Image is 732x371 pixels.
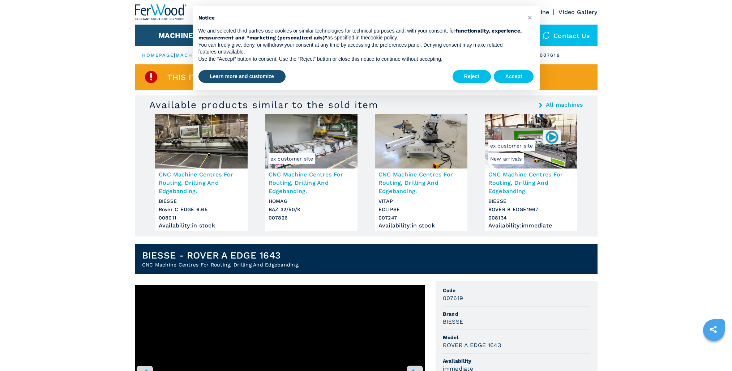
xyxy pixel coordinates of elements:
h2: CNC Machine Centres For Routing, Drilling And Edgebanding. [142,261,300,268]
a: CNC Machine Centres For Routing, Drilling And Edgebanding. HOMAG BAZ 32/50/Kex customer siteCNC M... [265,114,358,231]
span: New arrivals [488,153,524,164]
h3: BIESSE [443,317,463,326]
h3: ROVER A EDGE 1643 [443,341,501,349]
h1: BIESSE - ROVER A EDGE 1643 [142,250,300,261]
span: Code [443,287,590,294]
h3: CNC Machine Centres For Routing, Drilling And Edgebanding. [488,170,574,195]
p: We and selected third parties use cookies or similar technologies for technical purposes and, wit... [198,27,522,42]
a: cookie policy [368,35,397,40]
div: Availability : in stock [159,224,244,227]
span: Model [443,334,590,341]
span: × [528,13,532,22]
iframe: Chat [701,338,727,366]
p: 007619 [540,52,560,59]
span: Brand [443,310,590,317]
img: CNC Machine Centres For Routing, Drilling And Edgebanding. VITAP ECLIPSE [375,114,467,169]
h3: HOMAG BAZ 32/50/K 007826 [269,197,354,222]
h3: BIESSE Rover C EDGE 6.65 008011 [159,197,244,222]
span: ex customer site [269,153,315,164]
span: Availability [443,357,590,364]
img: CNC Machine Centres For Routing, Drilling And Edgebanding. HOMAG BAZ 32/50/K [265,114,358,169]
button: Learn more and customize [198,70,286,83]
img: CNC Machine Centres For Routing, Drilling And Edgebanding. BIESSE Rover C EDGE 6.65 [155,114,248,169]
a: CNC Machine Centres For Routing, Drilling And Edgebanding. BIESSE Rover C EDGE 6.65CNC Machine Ce... [155,114,248,231]
img: CNC Machine Centres For Routing, Drilling And Edgebanding. BIESSE ROVER B EDGE1967 [485,114,577,169]
a: HOMEPAGE [142,52,174,58]
img: Contact us [543,32,550,39]
h3: VITAP ECLIPSE 007247 [378,197,464,222]
a: CNC Machine Centres For Routing, Drilling And Edgebanding. BIESSE ROVER B EDGE1967New arrivalsex ... [485,114,577,231]
h2: Notice [198,14,522,22]
a: All machines [546,102,583,108]
strong: functionality, experience, measurement and “marketing (personalized ads)” [198,28,522,41]
button: Machines [158,31,198,40]
span: | [174,52,175,58]
h3: BIESSE ROVER B EDGE1967 008134 [488,197,574,222]
a: sharethis [704,320,722,338]
a: machines [176,52,207,58]
span: This item is already sold [167,73,282,81]
h3: CNC Machine Centres For Routing, Drilling And Edgebanding. [269,170,354,195]
a: CNC Machine Centres For Routing, Drilling And Edgebanding. VITAP ECLIPSECNC Machine Centres For R... [375,114,467,231]
div: Availability : in stock [378,224,464,227]
p: You can freely give, deny, or withdraw your consent at any time by accessing the preferences pane... [198,42,522,56]
p: Use the “Accept” button to consent. Use the “Reject” button or close this notice to continue with... [198,56,522,63]
button: Reject [453,70,491,83]
span: ex customer site [488,140,535,151]
img: SoldProduct [144,70,158,84]
img: Ferwood [135,4,187,20]
button: Close this notice [525,12,536,23]
h3: CNC Machine Centres For Routing, Drilling And Edgebanding. [159,170,244,195]
a: Video Gallery [558,9,597,16]
h3: 007619 [443,294,463,302]
div: Availability : immediate [488,224,574,227]
h3: Available products similar to the sold item [149,99,378,111]
button: Accept [494,70,534,83]
img: 008134 [545,130,559,144]
div: Contact us [535,25,598,46]
h3: CNC Machine Centres For Routing, Drilling And Edgebanding. [378,170,464,195]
